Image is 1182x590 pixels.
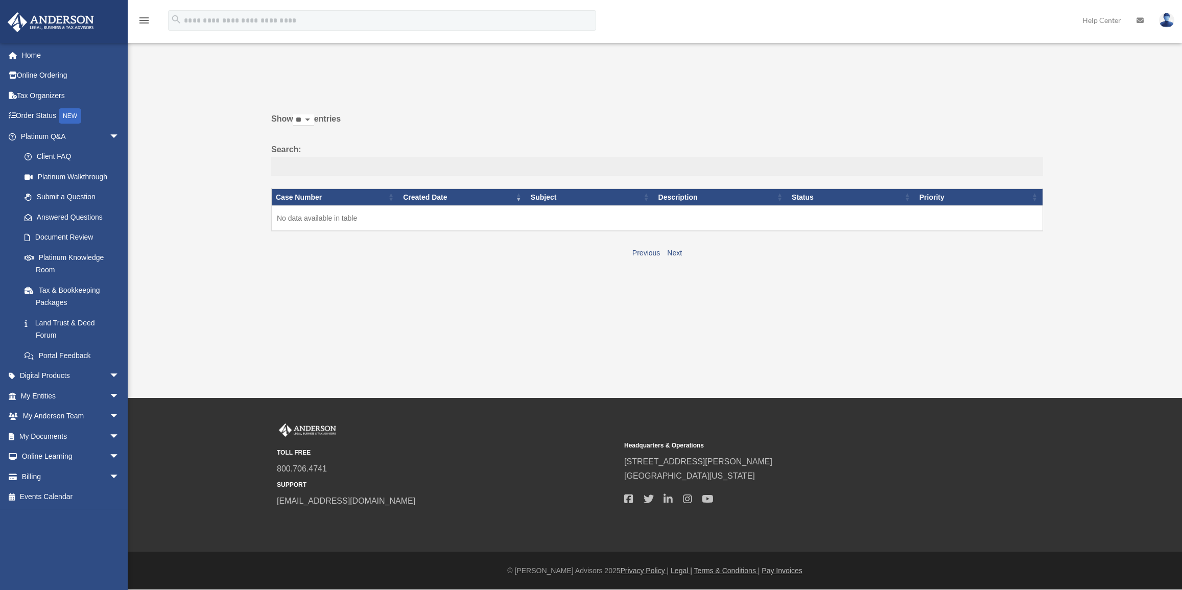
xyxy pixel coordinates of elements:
a: Billingarrow_drop_down [7,466,135,487]
a: [STREET_ADDRESS][PERSON_NAME] [624,457,772,466]
th: Subject: activate to sort column ascending [527,188,654,206]
small: TOLL FREE [277,447,617,458]
th: Priority: activate to sort column ascending [915,188,1043,206]
span: arrow_drop_down [109,126,130,147]
a: [EMAIL_ADDRESS][DOMAIN_NAME] [277,497,415,505]
a: Order StatusNEW [7,106,135,127]
a: Platinum Knowledge Room [14,247,130,280]
div: © [PERSON_NAME] Advisors 2025 [128,564,1182,577]
a: Submit a Question [14,187,130,207]
a: Digital Productsarrow_drop_down [7,366,135,386]
a: Document Review [14,227,130,248]
a: Answered Questions [14,207,125,227]
input: Search: [271,157,1043,176]
i: search [171,14,182,25]
img: User Pic [1159,13,1174,28]
a: Online Ordering [7,65,135,86]
img: Anderson Advisors Platinum Portal [5,12,97,32]
a: 800.706.4741 [277,464,327,473]
a: Terms & Conditions | [694,567,760,575]
label: Search: [271,143,1043,176]
span: arrow_drop_down [109,446,130,467]
a: My Documentsarrow_drop_down [7,426,135,446]
div: NEW [59,108,81,124]
span: arrow_drop_down [109,426,130,447]
small: SUPPORT [277,480,617,490]
a: Portal Feedback [14,345,130,366]
i: menu [138,14,150,27]
a: Client FAQ [14,147,130,167]
span: arrow_drop_down [109,466,130,487]
a: My Entitiesarrow_drop_down [7,386,135,406]
span: arrow_drop_down [109,406,130,427]
a: Events Calendar [7,487,135,507]
span: arrow_drop_down [109,366,130,387]
span: arrow_drop_down [109,386,130,407]
th: Case Number: activate to sort column ascending [272,188,399,206]
a: My Anderson Teamarrow_drop_down [7,406,135,427]
a: Legal | [671,567,692,575]
a: Online Learningarrow_drop_down [7,446,135,467]
a: menu [138,18,150,27]
a: Previous [632,249,660,257]
th: Status: activate to sort column ascending [788,188,915,206]
a: Pay Invoices [762,567,802,575]
td: No data available in table [272,206,1043,231]
a: Tax & Bookkeeping Packages [14,280,130,313]
a: Land Trust & Deed Forum [14,313,130,345]
th: Created Date: activate to sort column ascending [399,188,527,206]
label: Show entries [271,112,1043,136]
small: Headquarters & Operations [624,440,964,451]
th: Description: activate to sort column ascending [654,188,788,206]
a: [GEOGRAPHIC_DATA][US_STATE] [624,471,755,480]
select: Showentries [293,114,314,126]
a: Home [7,45,135,65]
img: Anderson Advisors Platinum Portal [277,423,338,437]
a: Next [667,249,682,257]
a: Platinum Q&Aarrow_drop_down [7,126,130,147]
a: Privacy Policy | [621,567,669,575]
a: Tax Organizers [7,85,135,106]
a: Platinum Walkthrough [14,167,130,187]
